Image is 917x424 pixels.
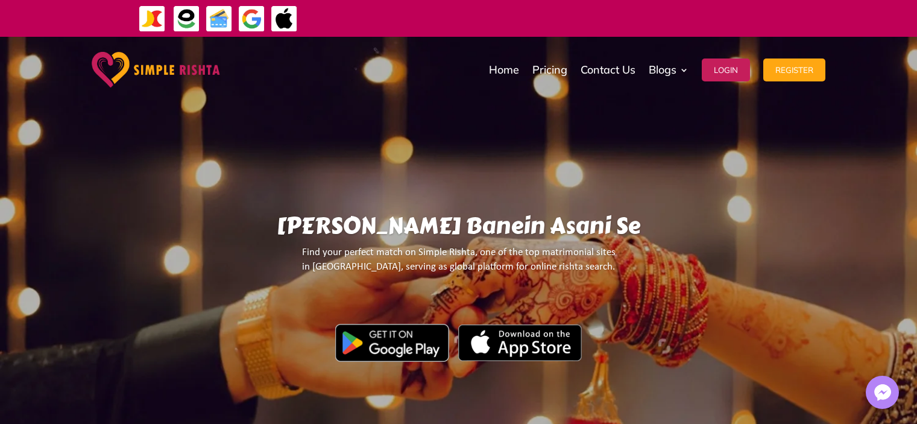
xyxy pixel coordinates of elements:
a: Pricing [532,40,567,100]
img: GooglePay-icon [238,5,265,33]
button: Register [763,59,825,81]
p: Find your perfect match on Simple Rishta, one of the top matrimonial sites in [GEOGRAPHIC_DATA], ... [119,245,797,285]
button: Login [702,59,750,81]
a: Contact Us [581,40,635,100]
img: Google Play [335,324,449,361]
a: Home [489,40,519,100]
a: Login [702,40,750,100]
img: ApplePay-icon [271,5,298,33]
a: Blogs [649,40,689,100]
img: Credit Cards [206,5,233,33]
img: Messenger [871,381,895,405]
a: Register [763,40,825,100]
img: JazzCash-icon [139,5,166,33]
img: EasyPaisa-icon [173,5,200,33]
h1: [PERSON_NAME] Banein Asani Se [119,212,797,245]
